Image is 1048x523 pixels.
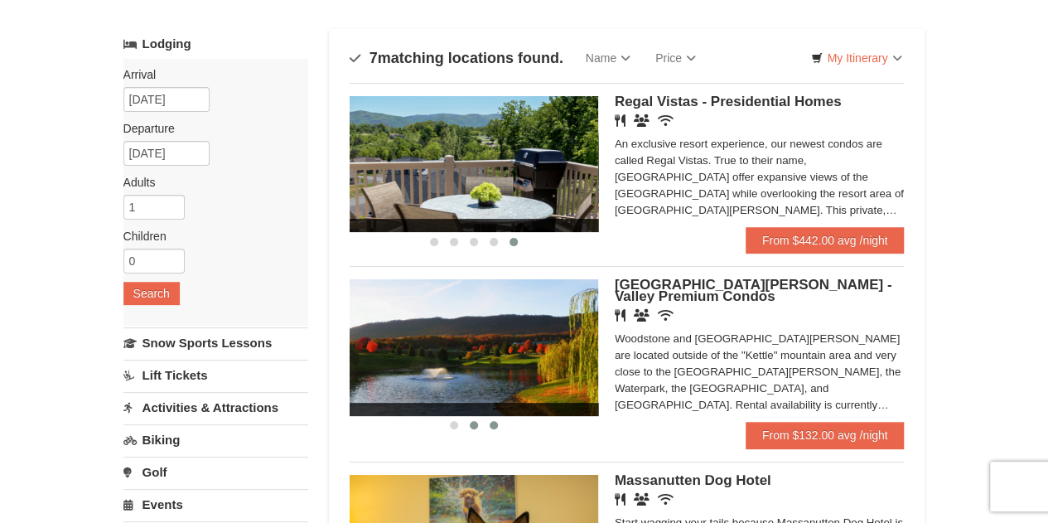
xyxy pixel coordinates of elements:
a: Lift Tickets [123,360,308,390]
i: Banquet Facilities [634,114,650,127]
label: Arrival [123,66,296,83]
label: Departure [123,120,296,137]
i: Restaurant [615,309,625,322]
a: Activities & Attractions [123,392,308,423]
a: From $132.00 avg /night [746,422,905,448]
i: Wireless Internet (free) [658,309,674,322]
a: From $442.00 avg /night [746,227,905,254]
span: [GEOGRAPHIC_DATA][PERSON_NAME] - Valley Premium Condos [615,277,892,304]
h4: matching locations found. [350,50,563,66]
i: Restaurant [615,114,625,127]
a: Lodging [123,29,308,59]
div: An exclusive resort experience, our newest condos are called Regal Vistas. True to their name, [G... [615,136,905,219]
a: Snow Sports Lessons [123,327,308,358]
a: Name [573,41,643,75]
span: Regal Vistas - Presidential Homes [615,94,842,109]
div: Woodstone and [GEOGRAPHIC_DATA][PERSON_NAME] are located outside of the "Kettle" mountain area an... [615,331,905,414]
span: 7 [369,50,378,66]
label: Adults [123,174,296,191]
a: My Itinerary [800,46,912,70]
i: Wireless Internet (free) [658,493,674,506]
a: Golf [123,457,308,487]
i: Banquet Facilities [634,309,650,322]
a: Events [123,489,308,520]
i: Banquet Facilities [634,493,650,506]
i: Wireless Internet (free) [658,114,674,127]
span: Massanutten Dog Hotel [615,472,771,488]
a: Biking [123,424,308,455]
button: Search [123,282,180,305]
label: Children [123,228,296,245]
a: Price [643,41,708,75]
i: Restaurant [615,493,625,506]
